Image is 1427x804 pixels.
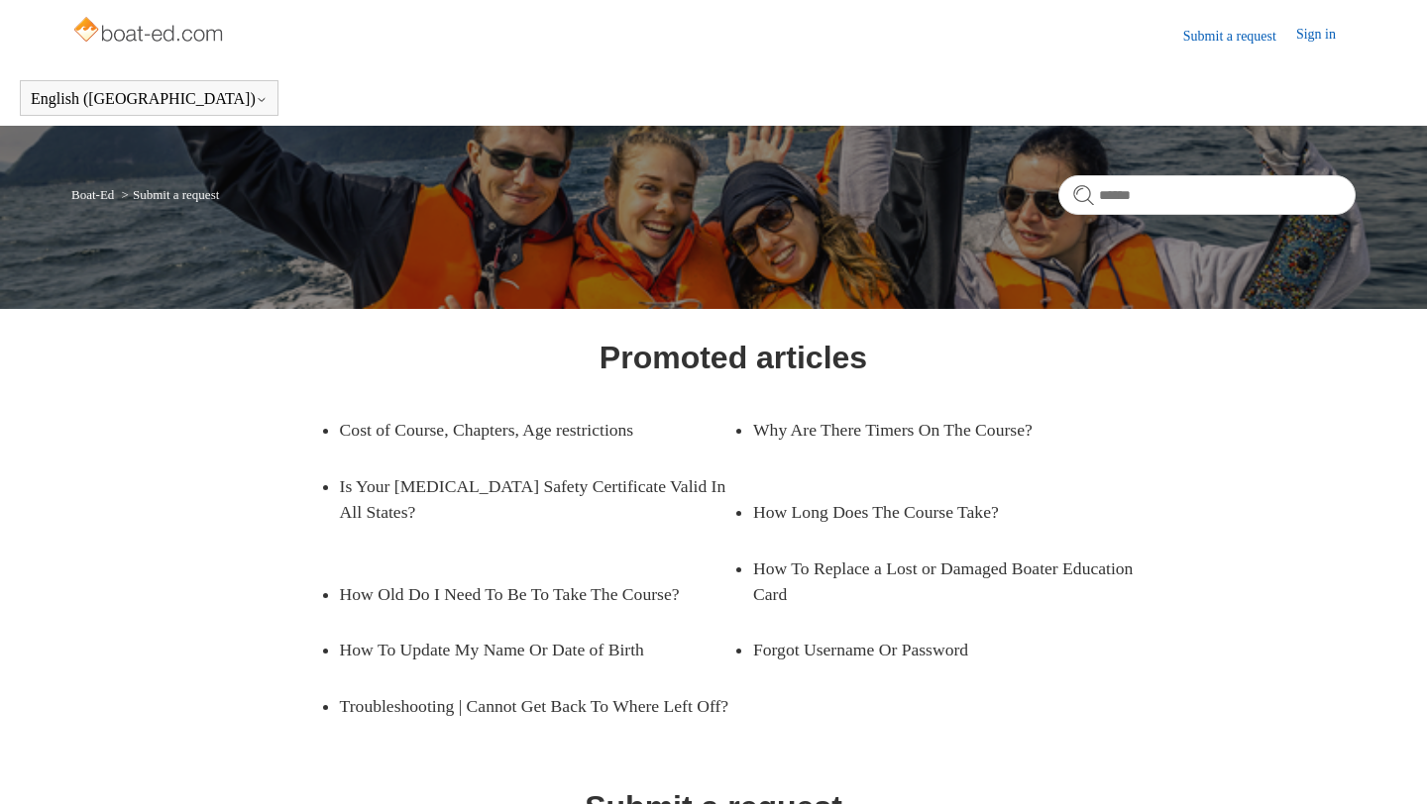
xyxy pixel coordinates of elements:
[340,402,704,457] a: Cost of Course, Chapters, Age restrictions
[71,187,118,202] li: Boat-Ed
[71,187,114,202] a: Boat-Ed
[340,458,733,541] a: Is Your [MEDICAL_DATA] Safety Certificate Valid In All States?
[118,187,220,202] li: Submit a request
[71,12,229,51] img: Boat-Ed Help Center home page
[600,334,867,381] h1: Promoted articles
[753,541,1147,623] a: How To Replace a Lost or Damaged Boater Education Card
[31,90,268,108] button: English ([GEOGRAPHIC_DATA])
[753,484,1117,540] a: How Long Does The Course Take?
[1183,26,1296,47] a: Submit a request
[1058,175,1356,215] input: Search
[340,678,733,734] a: Troubleshooting | Cannot Get Back To Where Left Off?
[340,622,704,677] a: How To Update My Name Or Date of Birth
[1296,24,1356,48] a: Sign in
[340,566,704,622] a: How Old Do I Need To Be To Take The Course?
[753,402,1117,457] a: Why Are There Timers On The Course?
[753,622,1117,677] a: Forgot Username Or Password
